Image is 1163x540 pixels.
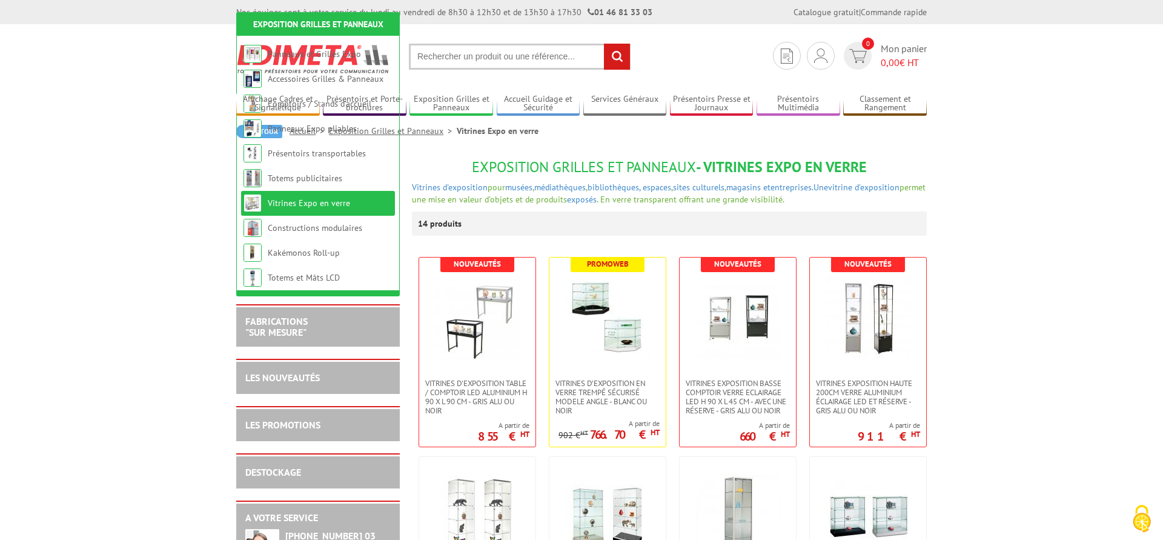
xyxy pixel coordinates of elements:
p: 902 € [558,431,588,440]
li: Vitrines Expo en verre [457,125,538,137]
div: Nos équipes sont à votre service du lundi au vendredi de 8h30 à 12h30 et de 13h30 à 17h30 [236,6,652,18]
a: Une [813,182,828,193]
a: Constructions modulaires [268,222,362,233]
a: entreprises. [770,182,813,193]
img: Kakémonos Roll-up [244,244,262,262]
a: Présentoirs et Porte-brochures [323,94,406,114]
input: rechercher [604,44,630,70]
sup: HT [781,429,790,439]
b: Promoweb [587,259,629,269]
font: permet une mise en valeur d'objets et de produits . En verre transparent offrant une grande visib... [412,182,926,205]
sup: HT [911,429,920,439]
a: Catalogue gratuit [794,7,859,18]
span: A partir de [858,421,920,430]
input: Rechercher un produit ou une référence... [409,44,631,70]
a: Vitrines d'exposition table / comptoir LED Aluminium H 90 x L 90 cm - Gris Alu ou Noir [419,379,535,415]
p: 911 € [858,433,920,440]
a: médiathèques [534,182,586,193]
span: pour , , , , [488,182,813,193]
strong: 01 46 81 33 03 [588,7,652,18]
img: Cookies (fenêtre modale) [1127,504,1157,534]
a: VITRINES D’EXPOSITION EN VERRE TREMPÉ SÉCURISÉ MODELE ANGLE - BLANC OU NOIR [549,379,666,415]
a: Exposition Grilles et Panneaux [409,94,493,114]
p: 660 € [740,433,790,440]
a: LES PROMOTIONS [245,419,320,431]
div: | [794,6,927,18]
img: Constructions modulaires [244,219,262,237]
b: Nouveautés [454,259,501,269]
a: Kakémonos Roll-up [268,247,340,258]
a: LES NOUVEAUTÉS [245,372,320,384]
img: Vitrines Expo en verre [244,194,262,212]
a: Classement et Rangement [843,94,927,114]
a: magasins et [726,182,770,193]
sup: HT [520,429,529,439]
a: , espaces [639,182,671,193]
img: Accessoires Grilles & Panneaux [244,70,262,88]
sup: HT [651,427,660,438]
b: Nouveautés [714,259,761,269]
a: Présentoirs transportables [268,148,366,159]
a: FABRICATIONS"Sur Mesure" [245,315,308,338]
a: DESTOCKAGE [245,466,301,478]
h1: - Vitrines Expo en verre [412,159,927,175]
a: Présentoirs Presse et Journaux [670,94,754,114]
span: 0,00 [881,56,900,68]
a: Accessoires Grilles & Panneaux [268,73,383,84]
span: VITRINES D’EXPOSITION EN VERRE TREMPÉ SÉCURISÉ MODELE ANGLE - BLANC OU NOIR [555,379,660,415]
img: Panneaux et Grilles Expo [244,45,262,63]
img: VITRINES D’EXPOSITION EN VERRE TREMPÉ SÉCURISÉ MODELE ANGLE - BLANC OU NOIR [565,276,650,361]
img: Panneaux Expo pliables [244,119,262,138]
a: Services Généraux [583,94,667,114]
a: Totems publicitaires [268,173,342,184]
span: Vitrines d'exposition table / comptoir LED Aluminium H 90 x L 90 cm - Gris Alu ou Noir [425,379,529,415]
sup: HT [580,428,588,437]
img: VITRINES EXPOSITION HAUTE 200cm VERRE ALUMINIUM ÉCLAIRAGE LED ET RÉSERVE - GRIS ALU OU NOIR [826,276,910,361]
a: musées [505,182,532,193]
a: Totems et Mâts LCD [268,272,340,283]
span: A partir de [478,421,529,430]
span: VITRINES EXPOSITION BASSE COMPTOIR VERRE ECLAIRAGE LED H 90 x L 45 CM - AVEC UNE RÉSERVE - GRIS A... [686,379,790,415]
a: devis rapide 0 Mon panier 0,00€ HT [841,42,927,70]
img: Totems publicitaires [244,169,262,187]
img: devis rapide [849,49,867,63]
a: Affichage Cadres et Signalétique [236,94,320,114]
span: 0 [862,38,874,50]
a: VITRINES EXPOSITION BASSE COMPTOIR VERRE ECLAIRAGE LED H 90 x L 45 CM - AVEC UNE RÉSERVE - GRIS A... [680,379,796,415]
img: VITRINES EXPOSITION BASSE COMPTOIR VERRE ECLAIRAGE LED H 90 x L 45 CM - AVEC UNE RÉSERVE - GRIS A... [695,276,780,361]
a: Commande rapide [861,7,927,18]
span: A partir de [558,419,660,428]
a: Exposition Grilles et Panneaux [253,19,383,30]
h2: A votre service [245,513,391,524]
a: exposés [567,194,597,205]
b: Nouveautés [844,259,892,269]
img: Présentoirs transportables [244,144,262,162]
img: Vitrines d'exposition table / comptoir LED Aluminium H 90 x L 90 cm - Gris Alu ou Noir [435,276,520,361]
span: Exposition Grilles et Panneaux [472,158,696,176]
a: Comptoirs / Stands d'accueil [268,98,371,109]
p: 766.70 € [590,431,660,438]
img: Totems et Mâts LCD [244,268,262,287]
img: devis rapide [814,48,827,63]
span: VITRINES EXPOSITION HAUTE 200cm VERRE ALUMINIUM ÉCLAIRAGE LED ET RÉSERVE - GRIS ALU OU NOIR [816,379,920,415]
a: Vitrines Expo en verre [268,198,350,208]
a: Présentoirs Multimédia [757,94,840,114]
a: vitrine d'exposition [828,182,900,193]
a: bibliothèques [588,182,639,193]
span: A partir de [740,421,790,430]
a: sites culturels [673,182,724,193]
a: Panneaux Expo pliables [268,123,357,134]
span: € HT [881,56,927,70]
a: Vitrines d'exposition [412,182,488,193]
button: Cookies (fenêtre modale) [1121,499,1163,540]
img: devis rapide [781,48,793,64]
p: 14 produits [418,212,463,236]
a: Accueil Guidage et Sécurité [497,94,580,114]
p: 855 € [478,433,529,440]
span: Mon panier [881,42,927,70]
a: Panneaux et Grilles Expo [268,48,361,59]
a: VITRINES EXPOSITION HAUTE 200cm VERRE ALUMINIUM ÉCLAIRAGE LED ET RÉSERVE - GRIS ALU OU NOIR [810,379,926,415]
